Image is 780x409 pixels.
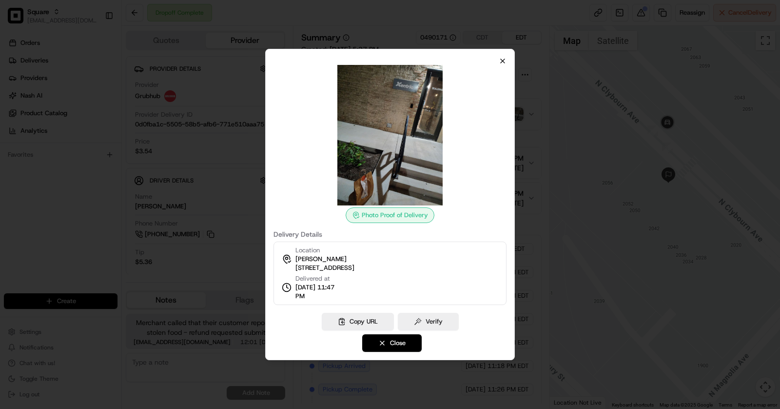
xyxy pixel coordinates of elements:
span: [DATE] [52,177,72,185]
span: [STREET_ADDRESS] [295,264,354,272]
img: 9188753566659_6852d8bf1fb38e338040_72.png [20,93,38,110]
span: Location [295,246,320,255]
div: 📗 [10,219,18,226]
span: • [81,151,84,159]
img: gabe [10,168,25,184]
span: [DATE] [86,151,106,159]
button: Close [362,334,422,352]
span: Pylon [97,242,118,249]
div: Photo Proof of Delivery [346,207,434,223]
img: 1736555255976-a54dd68f-1ca7-489b-9aae-adbdc363a1c4 [19,151,27,159]
span: [PERSON_NAME] [295,255,347,264]
img: 1736555255976-a54dd68f-1ca7-489b-9aae-adbdc363a1c4 [10,93,27,110]
div: 💻 [82,219,90,226]
span: • [47,177,50,185]
span: Delivered at [295,274,340,283]
div: Past conversations [10,126,65,134]
input: Clear [25,62,161,73]
button: Verify [398,313,459,330]
span: Knowledge Base [19,218,75,227]
label: Delivery Details [273,231,507,238]
span: API Documentation [92,218,156,227]
a: Powered byPylon [69,241,118,249]
div: Start new chat [44,93,160,102]
img: Nash [10,9,29,29]
span: gabe [30,177,45,185]
button: See all [151,124,177,136]
button: Copy URL [322,313,394,330]
span: [PERSON_NAME] [30,151,79,159]
img: Masood Aslam [10,142,25,157]
p: Welcome 👋 [10,39,177,54]
span: [DATE] 11:47 PM [295,283,340,301]
div: We're available if you need us! [44,102,134,110]
a: 💻API Documentation [78,214,160,231]
img: photo_proof_of_delivery image [320,65,460,205]
a: 📗Knowledge Base [6,214,78,231]
button: Start new chat [166,96,177,107]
